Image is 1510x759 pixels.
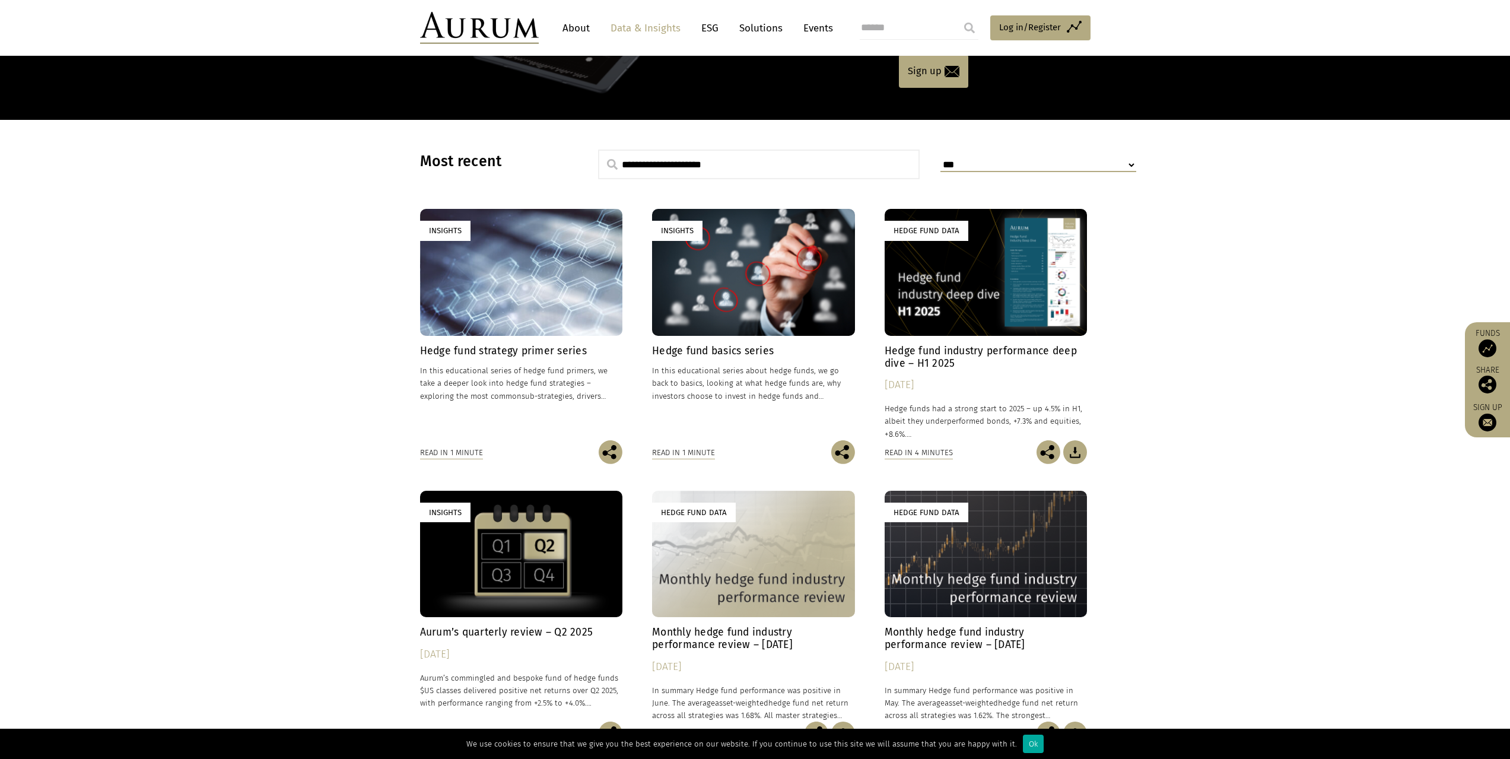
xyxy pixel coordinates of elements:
img: Share this post [1479,376,1496,393]
span: Log in/Register [999,20,1061,34]
h4: Hedge fund industry performance deep dive – H1 2025 [885,345,1088,370]
img: Share this post [599,722,622,745]
a: Insights Hedge fund strategy primer series In this educational series of hedge fund primers, we t... [420,209,623,440]
div: Read in 4 minutes [885,446,953,459]
img: Share this post [831,440,855,464]
a: Funds [1471,328,1504,357]
div: Read in 1 minute [885,728,948,741]
div: Read in 1 minute [420,446,483,459]
img: Download Article [1063,722,1087,745]
div: Hedge Fund Data [652,503,736,522]
img: Share this post [1037,440,1060,464]
div: Share [1471,366,1504,393]
p: In summary Hedge fund performance was positive in May. The average hedge fund net return across a... [885,684,1088,722]
div: Read in 1 minute [652,446,715,459]
img: Share this post [1037,722,1060,745]
a: Sign up [899,55,968,88]
div: Ok [1023,735,1044,753]
p: Hedge funds had a strong start to 2025 – up 4.5% in H1, albeit they underperformed bonds, +7.3% a... [885,402,1088,440]
img: search.svg [607,159,618,170]
span: asset-weighted [945,698,998,707]
div: Hedge Fund Data [885,221,968,240]
img: Share this post [599,440,622,464]
img: Download Article [1063,440,1087,464]
a: Events [797,17,833,39]
img: Sign up to our newsletter [1479,414,1496,431]
a: About [557,17,596,39]
h4: Hedge fund basics series [652,345,855,357]
a: Hedge Fund Data Hedge fund industry performance deep dive – H1 2025 [DATE] Hedge funds had a stro... [885,209,1088,440]
p: In this educational series of hedge fund primers, we take a deeper look into hedge fund strategie... [420,364,623,402]
a: Hedge Fund Data Monthly hedge fund industry performance review – [DATE] [DATE] In summary Hedge f... [885,491,1088,722]
h4: Hedge fund strategy primer series [420,345,623,357]
p: Aurum’s commingled and bespoke fund of hedge funds $US classes delivered positive net returns ove... [420,672,623,709]
div: Insights [420,221,471,240]
div: [DATE] [885,659,1088,675]
div: [DATE] [885,377,1088,393]
p: In summary Hedge fund performance was positive in June. The average hedge fund net return across ... [652,684,855,722]
a: ESG [695,17,724,39]
span: sub-strategies [522,392,573,401]
div: Insights [652,221,702,240]
h4: Monthly hedge fund industry performance review – [DATE] [652,626,855,651]
a: Log in/Register [990,15,1091,40]
div: Read in 3 minutes [420,728,488,741]
div: [DATE] [420,646,623,663]
a: Data & Insights [605,17,686,39]
div: [DATE] [652,659,855,675]
a: Solutions [733,17,789,39]
h4: Aurum’s quarterly review – Q2 2025 [420,626,623,639]
a: Insights Hedge fund basics series In this educational series about hedge funds, we go back to bas... [652,209,855,440]
a: Sign up [1471,402,1504,431]
img: email-icon [945,66,959,77]
h3: Most recent [420,153,568,170]
input: Submit [958,16,981,40]
a: Hedge Fund Data Monthly hedge fund industry performance review – [DATE] [DATE] In summary Hedge f... [652,491,855,722]
img: Access Funds [1479,339,1496,357]
p: In this educational series about hedge funds, we go back to basics, looking at what hedge funds a... [652,364,855,402]
h4: Monthly hedge fund industry performance review – [DATE] [885,626,1088,651]
a: Insights Aurum’s quarterly review – Q2 2025 [DATE] Aurum’s commingled and bespoke fund of hedge f... [420,491,623,722]
div: Insights [420,503,471,522]
div: Read in 1 minute [652,728,715,741]
div: Hedge Fund Data [885,503,968,522]
img: Aurum [420,12,539,44]
span: asset-weighted [715,698,768,707]
img: Share this post [805,722,828,745]
img: Download Article [831,722,855,745]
